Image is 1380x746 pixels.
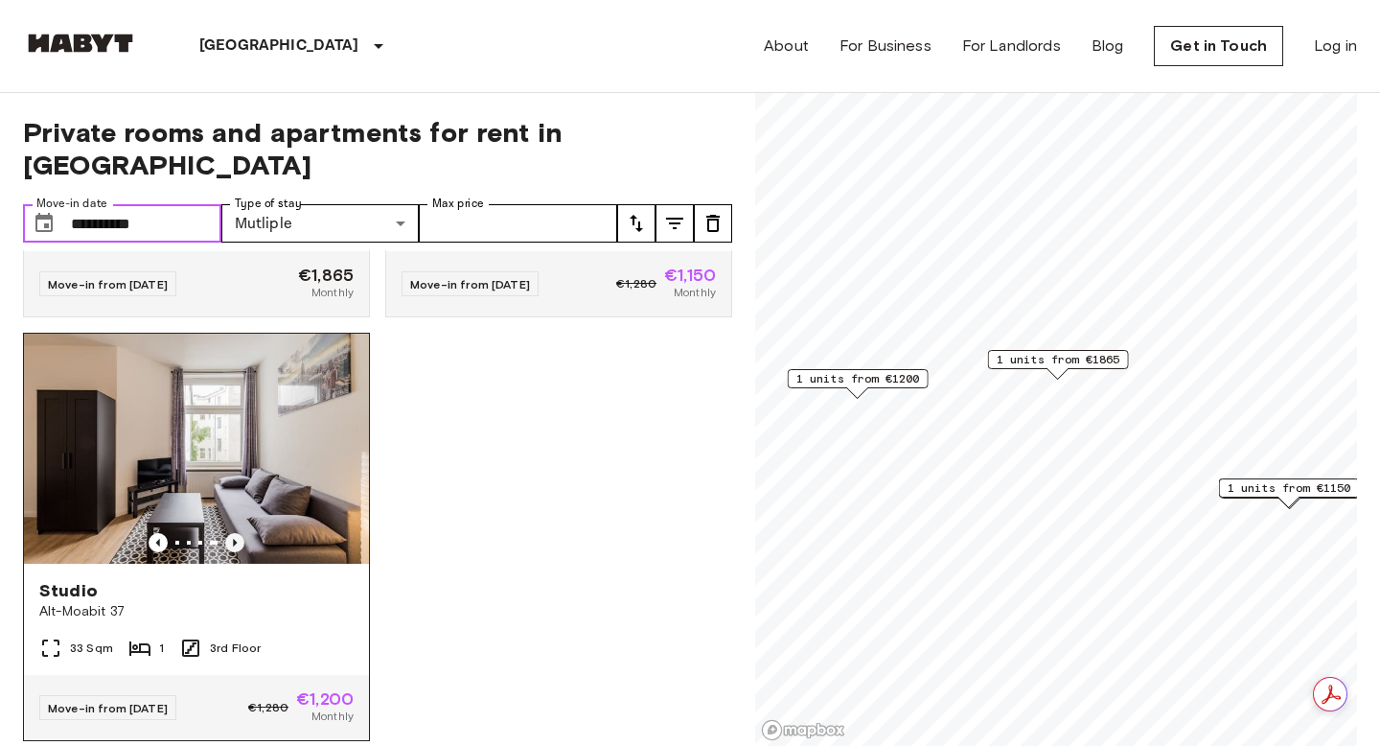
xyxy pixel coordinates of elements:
span: Move-in from [DATE] [410,277,530,291]
a: For Business [839,35,931,58]
div: Map marker [788,369,929,399]
span: Monthly [674,284,716,301]
a: About [764,35,809,58]
span: 1 units from €1865 [997,351,1120,368]
a: Mapbox logo [761,719,845,741]
label: Type of stay [235,196,302,212]
span: Monthly [311,708,354,725]
span: €1,865 [298,267,354,284]
span: €1,280 [616,275,656,292]
span: 33 Sqm [70,640,113,657]
a: Get in Touch [1154,26,1283,66]
span: Studio [39,579,98,602]
p: [GEOGRAPHIC_DATA] [199,35,359,58]
span: €1,280 [248,699,288,716]
a: Blog [1092,35,1124,58]
label: Move-in date [36,196,107,212]
span: Move-in from [DATE] [48,701,168,715]
span: Private rooms and apartments for rent in [GEOGRAPHIC_DATA] [23,116,732,181]
button: Previous image [149,533,168,552]
span: Monthly [311,284,354,301]
span: €1,150 [664,267,716,284]
span: Alt-Moabit 37 [39,602,354,621]
button: tune [617,204,655,243]
img: Habyt [23,34,138,53]
div: Mutliple [221,204,420,243]
button: tune [694,204,732,243]
span: 1 [159,640,164,657]
a: For Landlords [962,35,1061,58]
span: €1,200 [296,690,354,708]
a: Log in [1314,35,1357,58]
img: Marketing picture of unit DE-01-087-003-01H [24,334,369,564]
button: Choose date, selected date is 1 Nov 2025 [25,204,63,243]
label: Max price [432,196,484,212]
a: Previous imagePrevious imageStudioAlt-Moabit 3733 Sqm13rd FloorMove-in from [DATE]€1,280€1,200Mon... [23,333,370,741]
button: tune [655,204,694,243]
div: Map marker [988,350,1129,380]
span: 3rd Floor [210,640,261,657]
span: 1 units from €1200 [796,370,920,387]
span: Move-in from [DATE] [48,277,168,291]
div: Map marker [1219,478,1360,508]
button: Previous image [225,533,244,552]
span: 1 units from €1150 [1228,479,1351,497]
